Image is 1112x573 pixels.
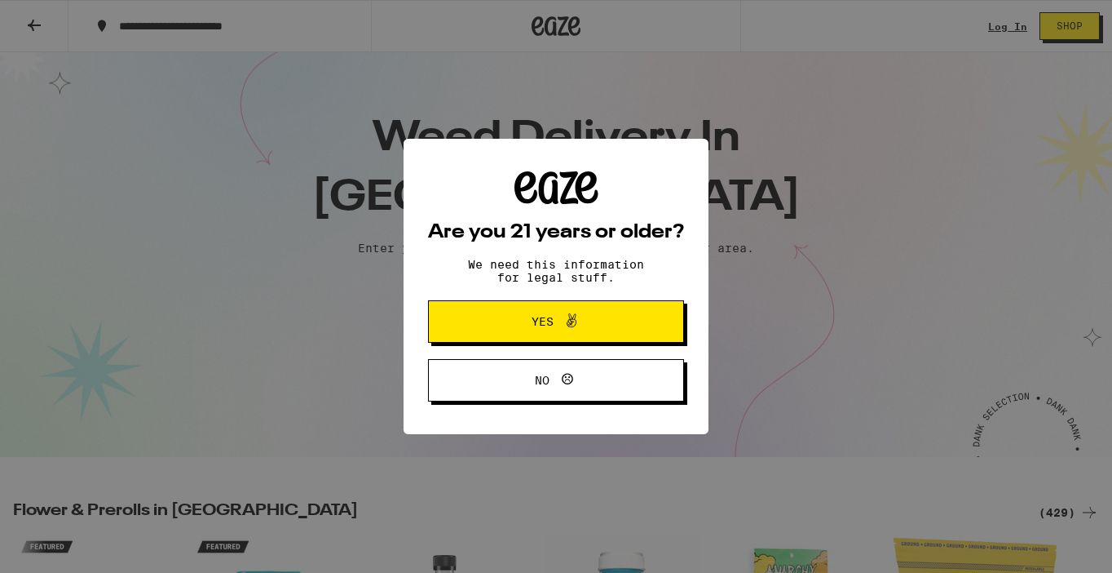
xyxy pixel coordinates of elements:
[532,316,554,327] span: Yes
[454,258,658,284] p: We need this information for legal stuff.
[535,375,549,386] span: No
[428,223,684,242] h2: Are you 21 years or older?
[428,359,684,402] button: No
[428,300,684,343] button: Yes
